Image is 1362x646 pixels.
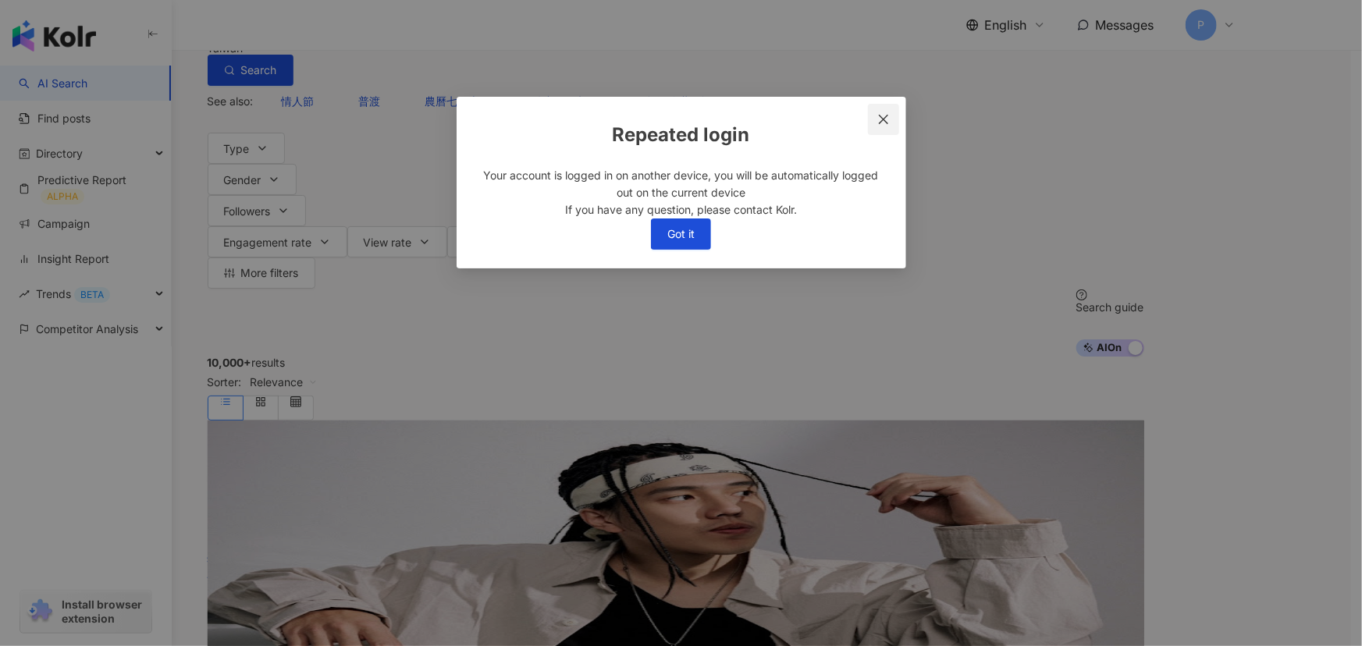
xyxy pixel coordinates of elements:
span: close [877,113,890,126]
div: Repeated login [482,122,881,148]
span: Got it [667,228,695,240]
button: Close [868,104,899,135]
span: Your account is logged in on another device, you will be automatically logged out on the current ... [484,169,879,216]
button: Got it [651,218,711,250]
